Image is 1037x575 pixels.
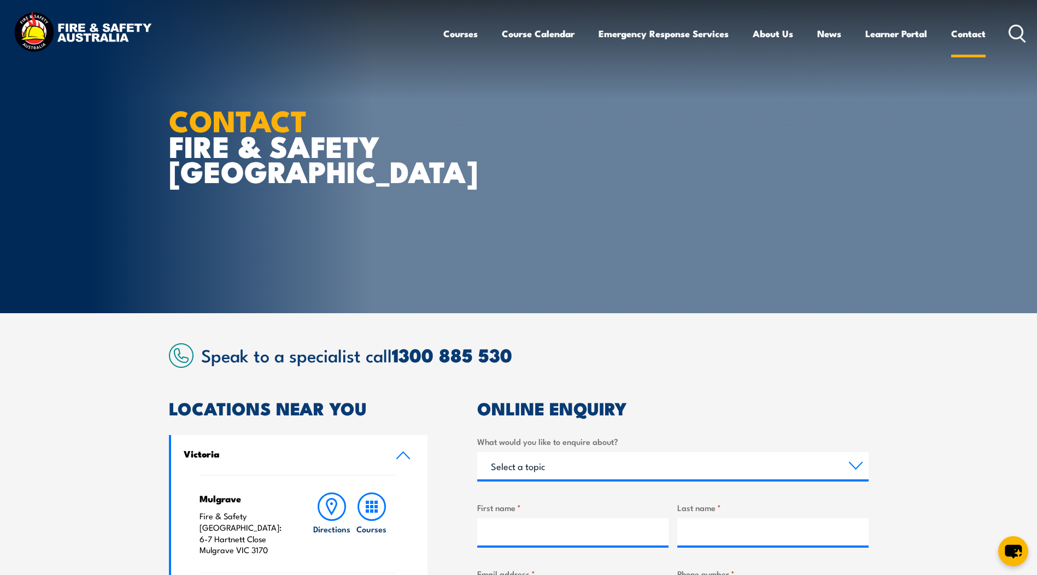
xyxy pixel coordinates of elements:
a: Courses [443,19,478,48]
a: Contact [951,19,986,48]
strong: CONTACT [169,97,307,142]
a: News [817,19,841,48]
h2: Speak to a specialist call [201,345,869,365]
h6: Directions [313,523,350,535]
label: What would you like to enquire about? [477,435,869,448]
h1: FIRE & SAFETY [GEOGRAPHIC_DATA] [169,107,439,184]
a: Course Calendar [502,19,575,48]
a: Victoria [171,435,428,475]
a: 1300 885 530 [392,340,512,369]
h4: Mulgrave [200,492,291,504]
label: Last name [677,501,869,514]
a: Emergency Response Services [599,19,729,48]
a: Courses [352,492,391,556]
h4: Victoria [184,448,379,460]
p: Fire & Safety [GEOGRAPHIC_DATA]: 6-7 Hartnett Close Mulgrave VIC 3170 [200,511,291,556]
a: Learner Portal [865,19,927,48]
a: Directions [312,492,351,556]
label: First name [477,501,669,514]
h2: LOCATIONS NEAR YOU [169,400,428,415]
h6: Courses [356,523,386,535]
button: chat-button [998,536,1028,566]
h2: ONLINE ENQUIRY [477,400,869,415]
a: About Us [753,19,793,48]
